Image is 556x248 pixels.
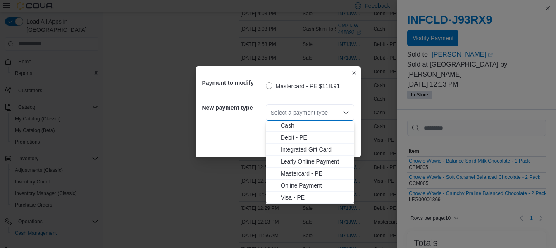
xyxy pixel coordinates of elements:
[266,144,354,156] button: Integrated Gift Card
[266,156,354,168] button: Leafly Online Payment
[281,133,349,142] span: Debit - PE
[281,181,349,190] span: Online Payment
[281,145,349,154] span: Integrated Gift Card
[281,157,349,166] span: Leafly Online Payment
[266,120,354,132] button: Cash
[343,109,349,116] button: Close list of options
[266,180,354,192] button: Online Payment
[281,121,349,130] span: Cash
[266,192,354,204] button: Visa - PE
[202,99,264,116] h5: New payment type
[266,168,354,180] button: Mastercard - PE
[281,169,349,178] span: Mastercard - PE
[281,193,349,202] span: Visa - PE
[271,108,272,118] input: Accessible screen reader label
[266,81,340,91] label: Mastercard - PE $118.91
[266,132,354,144] button: Debit - PE
[349,68,359,78] button: Closes this modal window
[266,108,354,204] div: Choose from the following options
[202,75,264,91] h5: Payment to modify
